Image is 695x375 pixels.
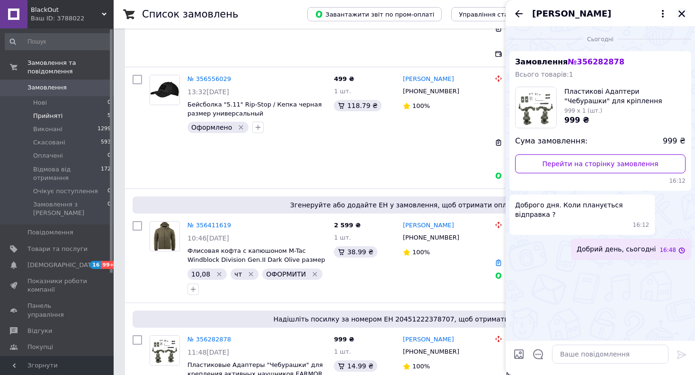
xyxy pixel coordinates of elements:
[101,261,116,269] span: 99+
[513,8,525,19] button: Назад
[451,7,539,21] button: Управління статусами
[191,270,210,278] span: 10,08
[509,34,691,44] div: 12.08.2025
[150,335,180,366] a: Фото товару
[564,107,602,114] span: 999 x 1 (шт.)
[187,247,325,272] a: Флисовая кофта с капюшоном M-Tac Windblock Division Gen.II Dark Olive размер XL
[334,100,381,111] div: 118.79 ₴
[401,85,461,98] div: [PHONE_NUMBER]
[532,348,544,360] button: Відкрити шаблони відповідей
[107,187,111,196] span: 0
[266,270,306,278] span: ОФОРМИТИ
[403,221,454,230] a: [PERSON_NAME]
[136,200,672,210] span: Згенеруйте або додайте ЕН у замовлення, щоб отримати оплату
[107,98,111,107] span: 0
[27,343,53,351] span: Покупці
[334,75,354,82] span: 499 ₴
[150,75,180,105] a: Фото товару
[107,152,111,160] span: 0
[568,57,624,66] span: № 356282878
[515,200,649,219] span: Доброго дня. Коли планується відправка ?
[564,87,686,106] span: Пластикові Адаптери "Чебурашки" для кріплення активних Навушників EARMOR на шолом хакі
[334,88,351,95] span: 1 шт.
[150,222,179,251] img: Фото товару
[532,8,611,20] span: [PERSON_NAME]
[31,6,102,14] span: BlackOut
[659,246,676,254] span: 16:48 12.08.2025
[27,245,88,253] span: Товари та послуги
[90,261,101,269] span: 16
[234,270,242,278] span: чт
[33,125,62,134] span: Виконані
[532,8,668,20] button: [PERSON_NAME]
[27,261,98,269] span: [DEMOGRAPHIC_DATA]
[663,136,686,147] span: 999 ₴
[401,346,461,358] div: [PHONE_NUMBER]
[583,36,617,44] span: Сьогодні
[33,152,63,160] span: Оплачені
[187,75,231,82] a: № 356556029
[98,125,111,134] span: 1299
[247,270,255,278] svg: Видалити мітку
[334,360,377,372] div: 14.99 ₴
[237,124,245,131] svg: Видалити мітку
[187,336,231,343] a: № 356282878
[215,270,223,278] svg: Видалити мітку
[412,363,430,370] span: 100%
[33,112,62,120] span: Прийняті
[676,8,687,19] button: Закрити
[150,336,179,365] img: Фото товару
[515,136,588,147] span: Сума замовлення:
[516,87,556,128] img: 6386977998_w1000_h1000_plastikovi-adapteri-cheburashki.jpg
[101,138,111,147] span: 593
[577,244,656,254] span: Добрий день, сьогодні
[33,187,98,196] span: Очікує поступлення
[187,222,231,229] a: № 356411619
[33,200,107,217] span: Замовлення з [PERSON_NAME]
[412,249,430,256] span: 100%
[191,124,232,131] span: Оформлено
[515,177,686,185] span: 16:12 12.08.2025
[401,232,461,244] div: [PHONE_NUMBER]
[27,228,73,237] span: Повідомлення
[515,57,624,66] span: Замовлення
[315,10,434,18] span: Завантажити звіт по пром-оплаті
[334,222,360,229] span: 2 599 ₴
[633,221,650,229] span: 16:12 12.08.2025
[311,270,319,278] svg: Видалити мітку
[31,14,114,23] div: Ваш ID: 3788022
[187,348,229,356] span: 11:48[DATE]
[334,246,377,258] div: 38.99 ₴
[334,336,354,343] span: 999 ₴
[107,112,111,120] span: 5
[412,102,430,109] span: 100%
[27,277,88,294] span: Показники роботи компанії
[27,59,114,76] span: Замовлення та повідомлення
[515,154,686,173] a: Перейти на сторінку замовлення
[136,314,672,324] span: Надішліть посилку за номером ЕН 20451222378707, щоб отримати оплату
[459,11,531,18] span: Управління статусами
[33,165,101,182] span: Відмова від отримання
[101,165,111,182] span: 172
[334,348,351,355] span: 1 шт.
[150,75,179,105] img: Фото товару
[33,138,65,147] span: Скасовані
[187,101,321,117] a: Бейсболка "5.11" Rip-Stop / Кепка черная размер универсальный
[334,234,351,241] span: 1 шт.
[150,221,180,251] a: Фото товару
[187,234,229,242] span: 10:46[DATE]
[107,200,111,217] span: 0
[187,88,229,96] span: 13:32[DATE]
[27,302,88,319] span: Панель управління
[27,327,52,335] span: Відгуки
[33,98,47,107] span: Нові
[142,9,238,20] h1: Список замовлень
[564,116,589,125] span: 999 ₴
[515,71,573,78] span: Всього товарів: 1
[307,7,442,21] button: Завантажити звіт по пром-оплаті
[403,75,454,84] a: [PERSON_NAME]
[403,335,454,344] a: [PERSON_NAME]
[27,83,67,92] span: Замовлення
